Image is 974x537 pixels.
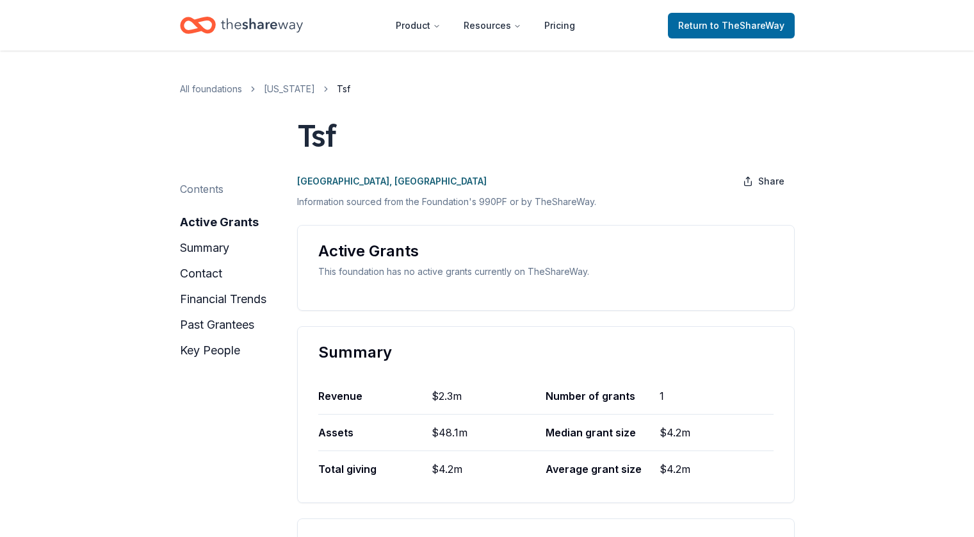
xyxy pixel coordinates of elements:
button: key people [180,340,240,361]
div: Active Grants [318,241,774,261]
button: Product [386,13,451,38]
div: 1 [660,378,774,414]
div: $2.3m [432,378,546,414]
a: All foundations [180,81,242,97]
div: $4.2m [432,451,546,487]
div: $4.2m [660,415,774,450]
button: summary [180,238,229,258]
div: This foundation has no active grants currently on TheShareWay. [318,264,774,279]
nav: breadcrumb [180,81,795,97]
span: Return [678,18,784,33]
div: Total giving [318,451,432,487]
button: financial trends [180,289,266,310]
span: to TheShareWay [710,20,784,31]
div: $48.1m [432,415,546,450]
div: Summary [318,342,774,363]
span: Tsf [337,81,350,97]
div: $4.2m [660,451,774,487]
button: past grantees [180,315,254,335]
p: Information sourced from the Foundation's 990PF or by TheShareWay. [297,194,795,210]
nav: Main [386,10,585,40]
button: Share [733,169,795,194]
a: [US_STATE] [264,81,315,97]
button: Resources [453,13,532,38]
button: contact [180,263,222,284]
span: Share [758,174,784,189]
a: Home [180,10,303,40]
p: [GEOGRAPHIC_DATA], [GEOGRAPHIC_DATA] [297,174,487,189]
a: Returnto TheShareWay [668,13,795,38]
div: Number of grants [546,378,660,414]
div: Assets [318,415,432,450]
button: active grants [180,212,259,233]
div: Contents [180,181,223,197]
div: Revenue [318,378,432,414]
div: Average grant size [546,451,660,487]
a: Pricing [534,13,585,38]
div: Median grant size [546,415,660,450]
div: Tsf [297,117,336,153]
